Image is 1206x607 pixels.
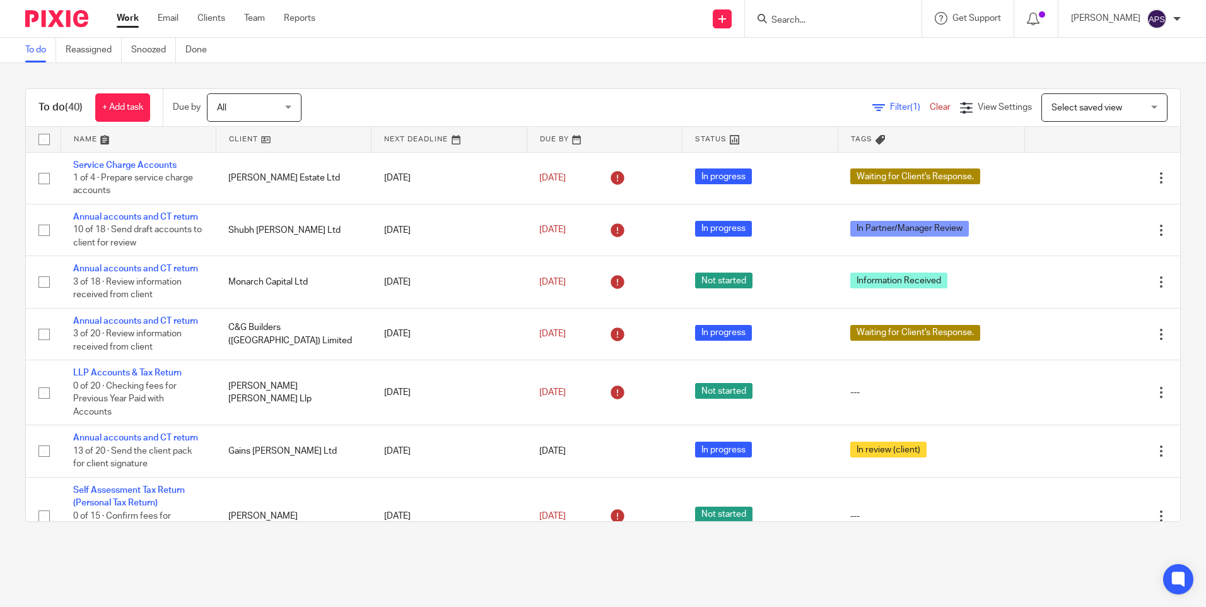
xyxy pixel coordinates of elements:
a: Annual accounts and CT return [73,213,198,221]
td: [PERSON_NAME] [PERSON_NAME] Llp [216,360,371,425]
span: Tags [851,136,872,143]
td: [DATE] [372,204,527,256]
a: Work [117,12,139,25]
span: 0 of 20 · Checking fees for Previous Year Paid with Accounts [73,382,177,416]
span: 1 of 4 · Prepare service charge accounts [73,174,193,196]
span: [DATE] [539,388,566,397]
p: [PERSON_NAME] [1071,12,1140,25]
a: Self Assessment Tax Return (Personal Tax Return) [73,486,185,507]
span: [DATE] [539,174,566,182]
span: 3 of 20 · Review information received from client [73,329,182,351]
p: Due by [173,101,201,114]
span: View Settings [978,103,1032,112]
a: Reports [284,12,315,25]
span: (40) [65,102,83,112]
span: [DATE] [539,226,566,235]
a: Service Charge Accounts [73,161,177,170]
span: Not started [695,273,752,288]
td: Monarch Capital Ltd [216,256,371,308]
h1: To do [38,101,83,114]
span: [DATE] [539,278,566,286]
img: svg%3E [1147,9,1167,29]
td: [DATE] [372,425,527,477]
div: --- [850,386,1012,399]
td: [DATE] [372,256,527,308]
span: In Partner/Manager Review [850,221,969,237]
span: [DATE] [539,329,566,338]
td: [PERSON_NAME] [216,477,371,555]
img: Pixie [25,10,88,27]
span: In review (client) [850,442,927,457]
span: Waiting for Client's Response. [850,325,980,341]
span: Information Received [850,273,947,288]
span: In progress [695,325,752,341]
span: [DATE] [539,447,566,456]
td: [DATE] [372,152,527,204]
a: Annual accounts and CT return [73,317,198,326]
span: (1) [910,103,920,112]
a: Annual accounts and CT return [73,433,198,442]
div: --- [850,510,1012,522]
span: Get Support [952,14,1001,23]
td: [DATE] [372,360,527,425]
a: Clients [197,12,225,25]
span: Select saved view [1051,103,1122,112]
span: 10 of 18 · Send draft accounts to client for review [73,226,202,248]
a: Reassigned [66,38,122,62]
a: Clear [930,103,951,112]
span: Not started [695,383,752,399]
span: 0 of 15 · Confirm fees for Previous Year Paid with Accounts [73,512,171,546]
td: [DATE] [372,308,527,360]
a: Team [244,12,265,25]
a: Snoozed [131,38,176,62]
a: + Add task [95,93,150,122]
td: Gains [PERSON_NAME] Ltd [216,425,371,477]
td: [DATE] [372,477,527,555]
span: [DATE] [539,512,566,521]
span: All [217,103,226,112]
td: Shubh [PERSON_NAME] Ltd [216,204,371,256]
td: C&G Builders ([GEOGRAPHIC_DATA]) Limited [216,308,371,360]
span: 3 of 18 · Review information received from client [73,278,182,300]
a: LLP Accounts & Tax Return [73,368,182,377]
span: Filter [890,103,930,112]
td: [PERSON_NAME] Estate Ltd [216,152,371,204]
a: To do [25,38,56,62]
span: In progress [695,442,752,457]
span: In progress [695,168,752,184]
a: Email [158,12,179,25]
span: In progress [695,221,752,237]
a: Done [185,38,216,62]
span: 13 of 20 · Send the client pack for client signature [73,447,192,469]
a: Annual accounts and CT return [73,264,198,273]
span: Not started [695,507,752,522]
input: Search [770,15,884,27]
span: Waiting for Client's Response. [850,168,980,184]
